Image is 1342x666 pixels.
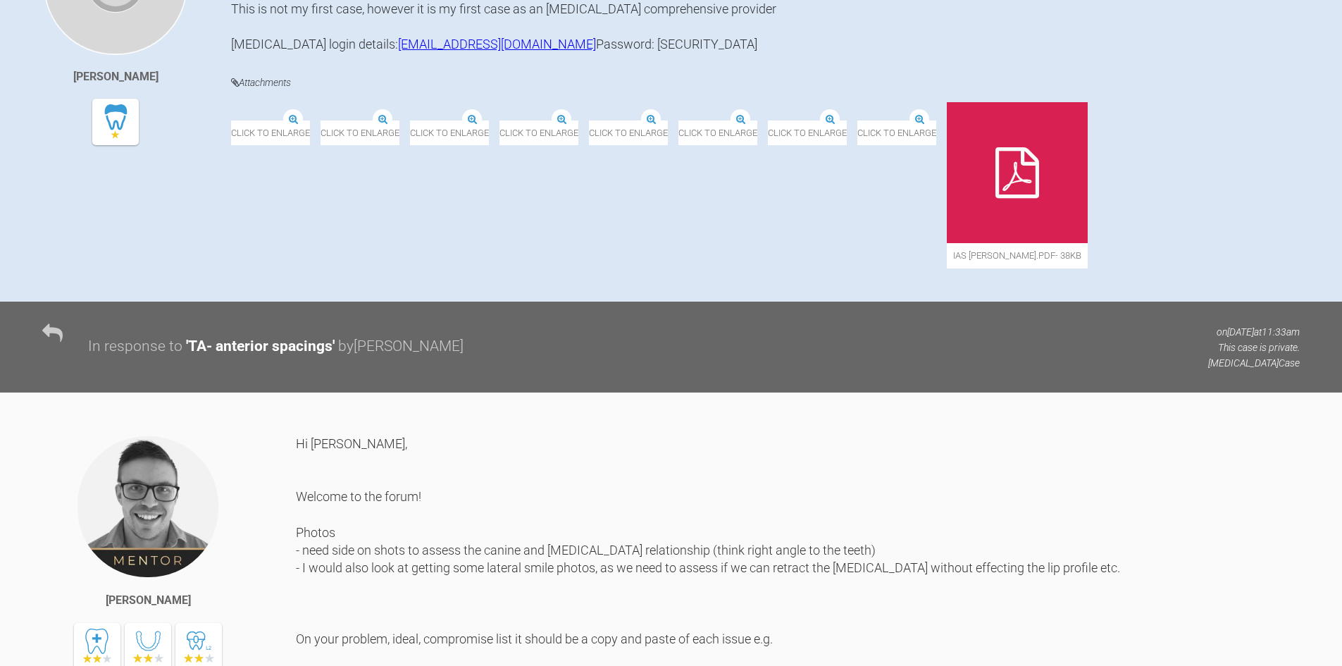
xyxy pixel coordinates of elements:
[231,74,1300,92] h4: Attachments
[338,335,464,359] div: by [PERSON_NAME]
[857,121,936,145] span: Click to enlarge
[88,335,182,359] div: In response to
[73,68,159,86] div: [PERSON_NAME]
[76,435,220,579] img: Sebastian Wilkins
[321,121,399,145] span: Click to enlarge
[1208,355,1300,371] p: [MEDICAL_DATA] Case
[678,121,757,145] span: Click to enlarge
[1208,324,1300,340] p: on [DATE] at 11:33am
[589,121,668,145] span: Click to enlarge
[1208,340,1300,355] p: This case is private.
[106,591,191,610] div: [PERSON_NAME]
[410,121,489,145] span: Click to enlarge
[947,243,1088,268] span: IAS [PERSON_NAME].pdf - 38KB
[186,335,335,359] div: ' TA- anterior spacings '
[398,37,596,51] a: [EMAIL_ADDRESS][DOMAIN_NAME]
[499,121,578,145] span: Click to enlarge
[231,121,310,145] span: Click to enlarge
[768,121,847,145] span: Click to enlarge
